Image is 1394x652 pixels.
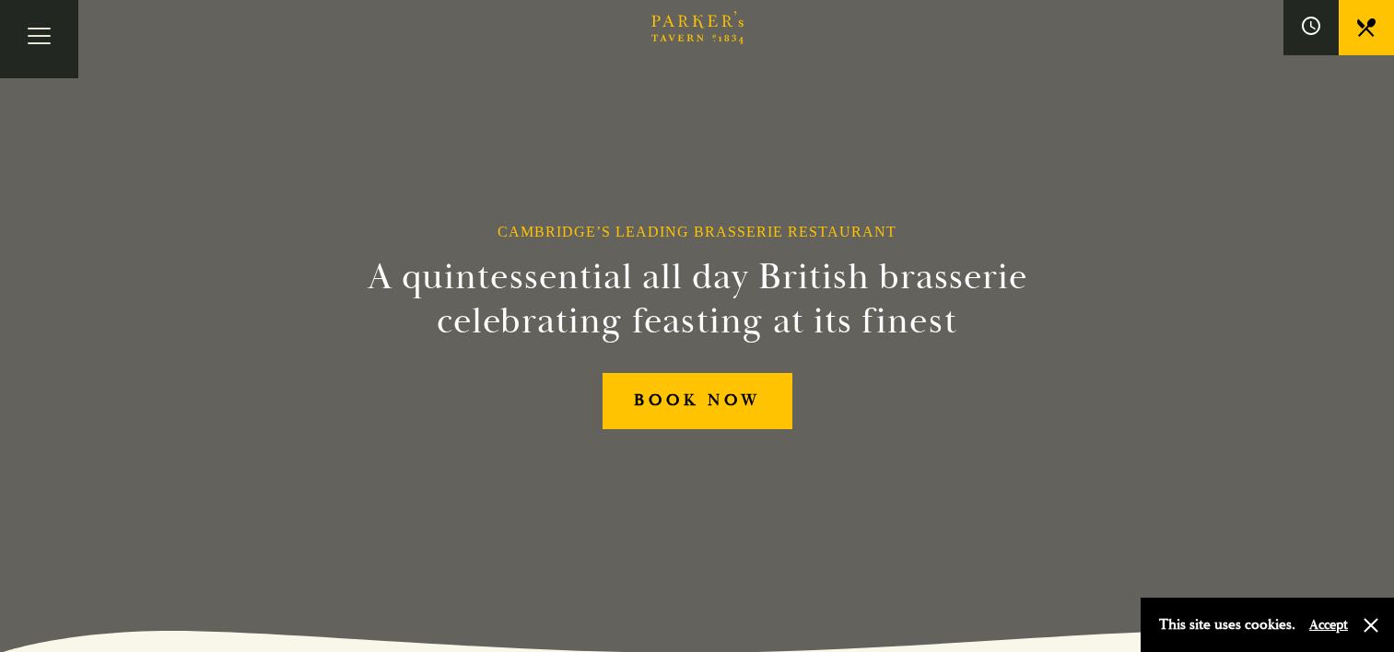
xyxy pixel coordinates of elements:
h2: A quintessential all day British brasserie celebrating feasting at its finest [277,255,1118,343]
h1: Cambridge’s Leading Brasserie Restaurant [498,223,896,240]
a: BOOK NOW [603,373,792,429]
button: Accept [1309,616,1348,634]
p: This site uses cookies. [1159,611,1295,638]
button: Close and accept [1362,616,1380,635]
